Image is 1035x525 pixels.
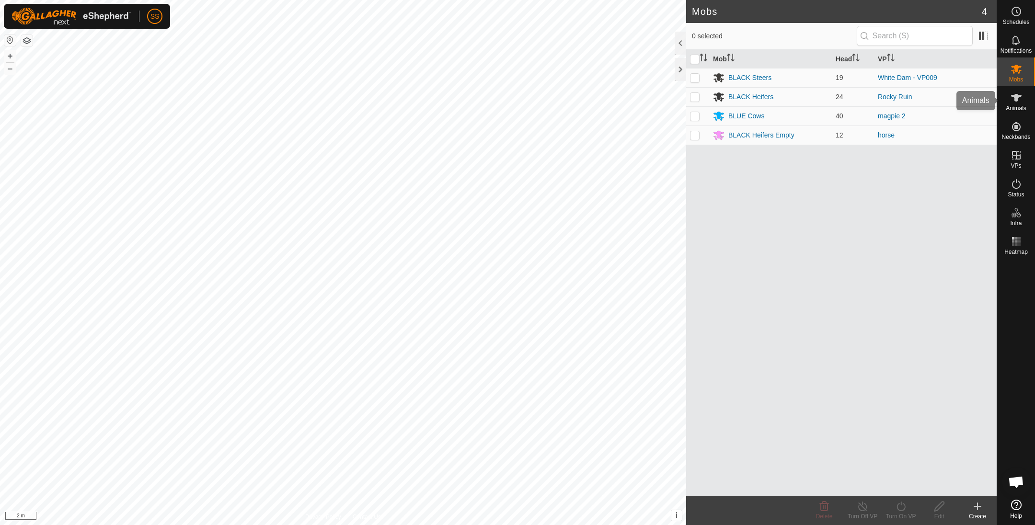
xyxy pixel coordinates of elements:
[671,510,682,521] button: i
[852,55,860,63] p-sorticon: Activate to sort
[1010,513,1022,519] span: Help
[920,512,958,521] div: Edit
[700,55,707,63] p-sorticon: Activate to sort
[836,74,843,81] span: 19
[878,131,895,139] a: horse
[1011,163,1021,169] span: VPs
[728,92,773,102] div: BLACK Heifers
[878,93,912,101] a: Rocky Ruin
[1000,48,1032,54] span: Notifications
[353,513,381,521] a: Contact Us
[997,496,1035,523] a: Help
[4,50,16,62] button: +
[836,131,843,139] span: 12
[878,112,906,120] a: magpie 2
[11,8,131,25] img: Gallagher Logo
[728,111,764,121] div: BLUE Cows
[305,513,341,521] a: Privacy Policy
[727,55,735,63] p-sorticon: Activate to sort
[982,4,987,19] span: 4
[843,512,882,521] div: Turn Off VP
[150,11,160,22] span: SS
[709,50,832,68] th: Mob
[857,26,973,46] input: Search (S)
[21,35,33,46] button: Map Layers
[832,50,874,68] th: Head
[836,93,843,101] span: 24
[836,112,843,120] span: 40
[816,513,833,520] span: Delete
[1010,220,1022,226] span: Infra
[1004,249,1028,255] span: Heatmap
[692,6,982,17] h2: Mobs
[1009,77,1023,82] span: Mobs
[1008,192,1024,197] span: Status
[958,512,997,521] div: Create
[1002,468,1031,496] div: Open chat
[4,63,16,74] button: –
[676,511,678,519] span: i
[878,74,937,81] a: White Dam - VP009
[1002,19,1029,25] span: Schedules
[728,130,794,140] div: BLACK Heifers Empty
[882,512,920,521] div: Turn On VP
[1001,134,1030,140] span: Neckbands
[4,34,16,46] button: Reset Map
[692,31,857,41] span: 0 selected
[887,55,895,63] p-sorticon: Activate to sort
[728,73,771,83] div: BLACK Steers
[1006,105,1026,111] span: Animals
[874,50,997,68] th: VP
